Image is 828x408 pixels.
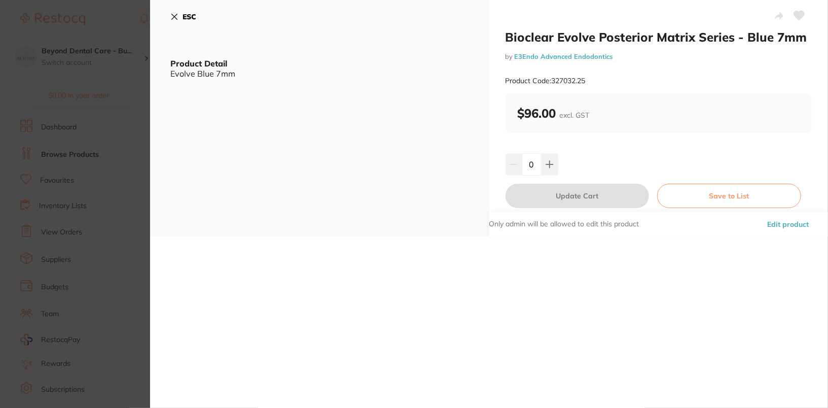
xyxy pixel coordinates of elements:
small: Product Code: 327032.25 [506,77,586,85]
b: Product Detail [170,58,227,69]
b: $96.00 [518,106,590,121]
div: Evolve Blue 7mm [170,69,469,78]
small: by [506,53,812,60]
button: Edit product [764,212,812,236]
b: ESC [183,12,196,21]
button: Update Cart [506,184,650,208]
span: excl. GST [560,111,590,120]
button: ESC [170,8,196,25]
p: Only admin will be allowed to edit this product [489,219,639,229]
button: Save to List [657,184,801,208]
h2: Bioclear Evolve Posterior Matrix Series - Blue 7mm [506,29,812,45]
a: E3Endo Advanced Endodontics [515,52,613,60]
